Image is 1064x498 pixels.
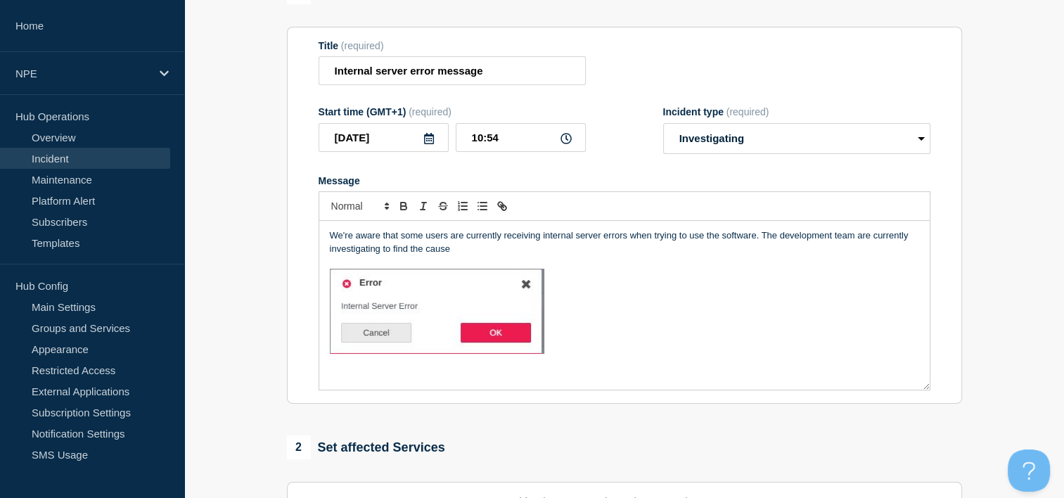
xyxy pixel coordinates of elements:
p: We're aware that some users are currently receiving internal server errors when trying to use the... [330,229,919,255]
span: 2 [287,435,311,459]
span: (required) [341,40,384,51]
img: 9bBU0kAAAABklEQVQDAGM3cP7L72Z7AAAAAElFTkSuQmCC [330,269,544,354]
button: Toggle bold text [394,198,414,215]
span: (required) [409,106,451,117]
span: (required) [726,106,769,117]
input: HH:MM [456,123,586,152]
button: Toggle link [492,198,512,215]
div: Title [319,40,586,51]
div: Message [319,175,930,186]
div: Incident type [663,106,930,117]
input: YYYY-MM-DD [319,123,449,152]
input: Title [319,56,586,85]
button: Toggle bulleted list [473,198,492,215]
div: Message [319,221,930,390]
button: Toggle strikethrough text [433,198,453,215]
button: Toggle ordered list [453,198,473,215]
select: Incident type [663,123,930,154]
div: Start time (GMT+1) [319,106,586,117]
div: Set affected Services [287,435,445,459]
button: Toggle italic text [414,198,433,215]
p: NPE [15,68,150,79]
span: Font size [325,198,394,215]
iframe: Help Scout Beacon - Open [1008,449,1050,492]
